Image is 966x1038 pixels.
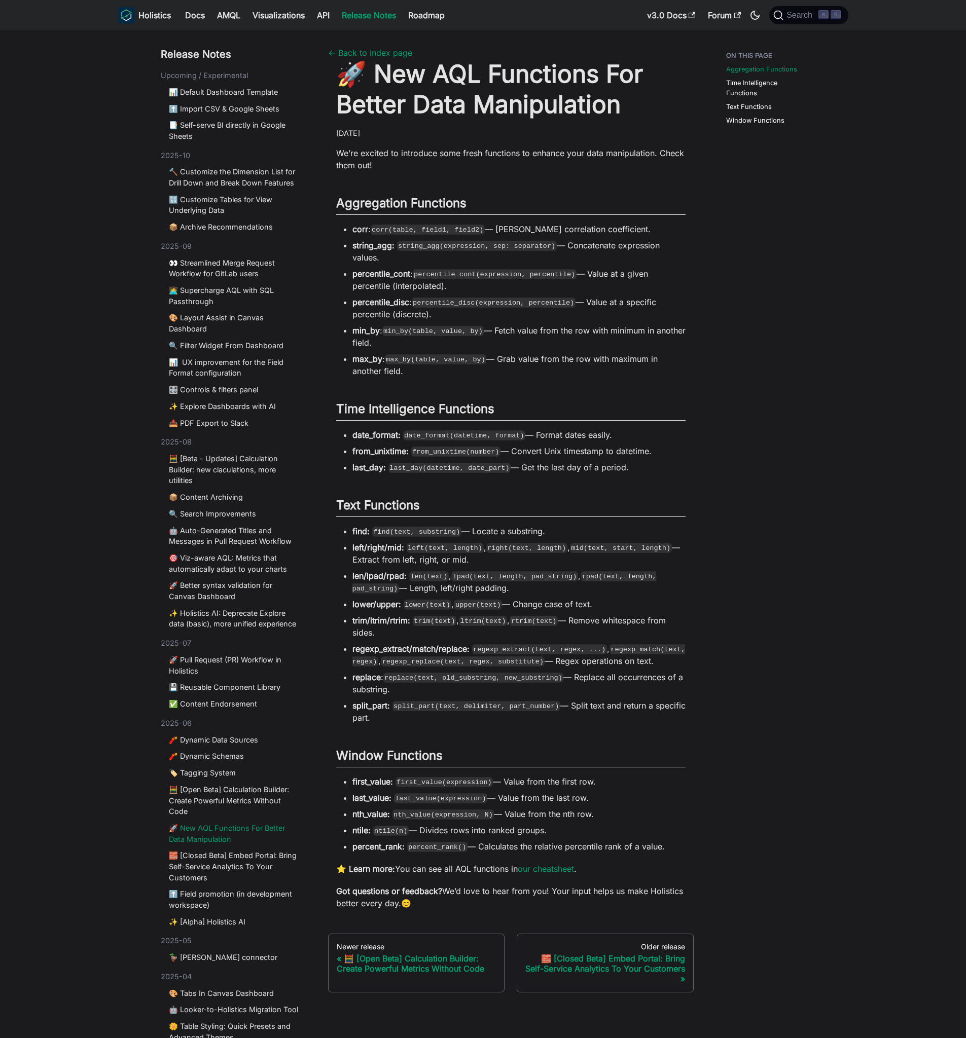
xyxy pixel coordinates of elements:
[352,599,401,609] strong: lower/upper:
[336,863,686,875] p: ⭐ You can see all AQL functions in .
[726,64,797,74] a: Aggregation Functions
[381,656,545,666] code: regexp_replace(text, regex, substitute)
[169,751,300,762] a: 🧨 Dynamic Schemas
[510,616,558,626] code: rtrim(text)
[336,886,442,896] strong: Got questions or feedback?
[118,7,134,23] img: Holistics
[161,638,304,649] div: 2025-07
[336,59,686,120] h1: 🚀 New AQL Functions For Better Data Manipulation
[336,7,402,23] a: Release Notes
[352,542,404,552] strong: left/right/mid:
[169,698,300,710] a: ✅ Content Endorsement
[352,430,401,440] strong: date_format:
[352,825,371,835] strong: ntile:
[169,312,300,334] a: 🎨 Layout Assist in Canvas Dashboard
[407,842,468,852] code: percent_rank()
[169,916,300,928] a: ✨ [Alpha] Holistics AI
[169,285,300,307] a: 🧑‍💻 Supercharge AQL with SQL Passthrough
[169,401,300,412] a: ✨ Explore Dashboards with AI
[525,953,685,984] div: 🧱 [Closed Beta] Embed Portal: Bring Self-Service Analytics To Your Customers
[352,526,370,536] strong: find:
[161,935,304,946] div: 2025-05
[336,129,360,137] time: [DATE]
[352,525,686,537] li: — Locate a substring.
[337,953,496,974] div: 🧮 [Open Beta] Calculation Builder: Create Powerful Metrics Without Code
[161,436,304,448] div: 2025-08
[138,9,171,21] b: Holistics
[352,461,686,473] li: — Get the last day of a period.
[382,326,484,336] code: min_by(table, value, by)
[336,498,686,517] h2: Text Functions
[169,384,300,395] a: 🎛️ Controls & filters panel
[336,401,686,421] h2: Time Intelligence Functions
[352,324,686,349] li: : — Fetch value from the row with minimum in another field.
[352,354,382,364] strong: max_by
[118,7,171,23] a: HolisticsHolistics
[169,654,300,676] a: 🚀 Pull Request (PR) Workflow in Holistics
[328,934,694,992] nav: Changelog item navigation
[169,194,300,216] a: 🔢 Customize Tables for View Underlying Data
[352,462,386,472] strong: last_day:
[352,793,391,803] strong: last_value:
[352,700,390,711] strong: split_part:
[352,671,686,695] li: : — Replace all occurrences of a substring.
[337,942,496,951] div: Newer release
[179,7,211,23] a: Docs
[402,7,451,23] a: Roadmap
[373,826,409,836] code: ntile(n)
[525,942,685,951] div: Older release
[169,1004,300,1015] a: 🤖 Looker-to-Holistics Migration Tool
[336,147,686,171] p: We’re excited to introduce some fresh functions to enhance your data manipulation. Check them out!
[169,120,300,141] a: 📑 Self-serve BI directly in Google Sheets
[352,776,393,787] strong: first_value:
[413,616,457,626] code: trim(text)
[413,269,577,279] code: percentile_cont(expression, percentile)
[517,934,694,992] a: Older release🧱 [Closed Beta] Embed Portal: Bring Self-Service Analytics To Your Customers
[641,7,702,23] a: v3.0 Docs
[352,570,686,594] li: , , — Length, left/right padding.
[352,792,686,804] li: — Value from the last row.
[169,952,300,963] a: 🦆 [PERSON_NAME] connector
[161,47,304,1038] nav: Blog recent posts navigation
[451,571,578,581] code: lpad(text, length, pad_string)
[169,257,300,279] a: 👀 Streamlined Merge Request Workflow for GitLab users
[169,525,300,547] a: 🤖 Auto-Generated Titles and Messages in Pull Request Workflow
[352,571,407,581] strong: len/lpad/rpad:
[403,430,526,440] code: date_format(datetime, format)
[169,784,300,817] a: 🧮 [Open Beta] Calculation Builder: Create Powerful Metrics Without Code
[169,340,300,351] a: 🔍 Filter Widget From Dashboard
[747,7,763,23] button: Switch between dark and light mode (currently dark mode)
[388,463,511,473] code: last_day(datetime, date_part)
[169,580,300,602] a: 🚀 Better syntax validation for Canvas Dashboard
[352,598,686,610] li: , — Change case of text.
[486,543,567,553] code: right(text, length)
[161,70,304,81] div: Upcoming / Experimental
[349,864,395,874] strong: Learn more:
[385,354,487,364] code: max_by(table, value, by)
[411,447,501,457] code: from_unixtime(number)
[169,850,300,883] a: 🧱 [Closed Beta] Embed Portal: Bring Self-Service Analytics To Your Customers
[518,864,574,874] a: our cheatsheet
[352,297,409,307] strong: percentile_disc
[352,269,410,279] strong: percentile_cont
[352,615,410,625] strong: trim/ltrim/rtrim:
[352,672,381,682] strong: replace
[161,47,304,62] div: Release Notes
[726,78,801,97] a: Time Intelligence Functions
[169,988,300,999] a: 🎨 Tabs In Canvas Dashboard
[352,429,686,441] li: — Format dates easily.
[161,971,304,982] div: 2025-04
[352,268,686,292] li: : — Value at a given percentile (interpolated).
[459,616,507,626] code: ltrim(text)
[336,885,686,909] p: We’d love to hear from you! Your input helps us make Holistics better every day. 😊
[169,357,300,379] a: 📊 UX improvement for the Field Format configuration
[394,793,488,803] code: last_value(expression)
[352,809,390,819] strong: nth_value:
[352,840,686,852] li: — Calculates the relative percentile rank of a value.
[169,608,300,629] a: ✨ Holistics AI: Deprecate Explore data (basic), more unified experience
[726,102,772,112] a: Text Functions
[570,543,672,553] code: mid(text, start, length)
[169,221,300,233] a: 📦 Archive Recommendations
[169,508,300,520] a: 🔍 Search Improvements
[352,644,470,654] strong: regexp_extract/match/replace:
